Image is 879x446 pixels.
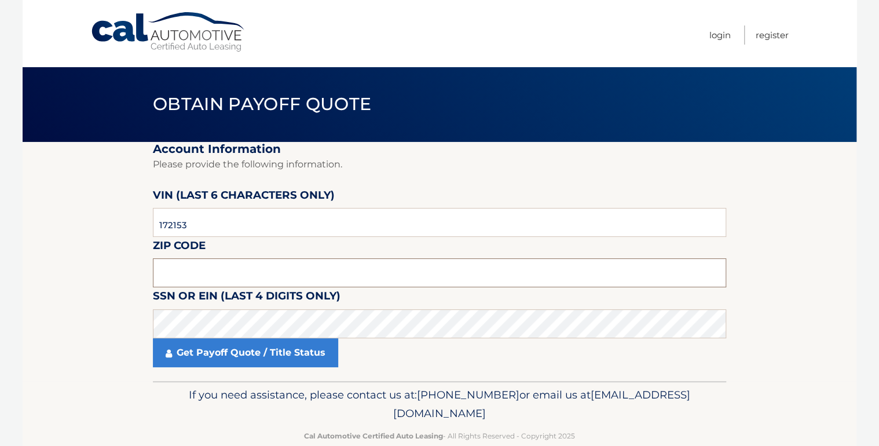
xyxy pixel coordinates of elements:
[160,386,719,423] p: If you need assistance, please contact us at: or email us at
[153,338,338,367] a: Get Payoff Quote / Title Status
[90,12,247,53] a: Cal Automotive
[153,93,371,115] span: Obtain Payoff Quote
[417,388,519,401] span: [PHONE_NUMBER]
[756,25,789,45] a: Register
[160,430,719,442] p: - All Rights Reserved - Copyright 2025
[304,432,443,440] strong: Cal Automotive Certified Auto Leasing
[709,25,731,45] a: Login
[153,142,726,156] h2: Account Information
[153,287,340,309] label: SSN or EIN (last 4 digits only)
[153,187,335,208] label: VIN (last 6 characters only)
[153,156,726,173] p: Please provide the following information.
[153,237,206,258] label: Zip Code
